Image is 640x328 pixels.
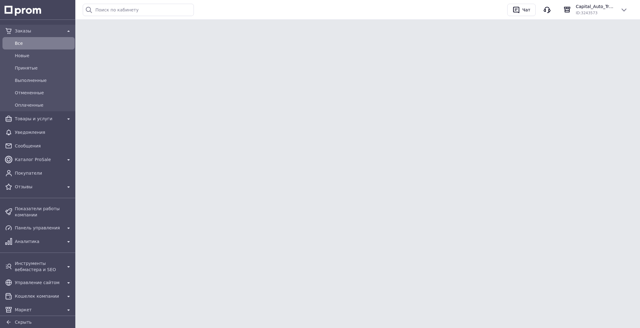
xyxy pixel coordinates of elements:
[15,260,62,273] span: Инструменты вебмастера и SEO
[15,206,72,218] span: Показатели работы компании
[15,156,62,163] span: Каталог ProSale
[15,40,72,46] span: Все
[15,238,62,245] span: Аналитика
[15,102,72,108] span: Оплаченные
[576,11,597,15] span: ID: 3243573
[15,116,62,122] span: Товары и услуги
[15,225,62,231] span: Панель управления
[507,4,536,16] button: Чат
[15,307,62,313] span: Маркет
[576,3,615,10] span: Capital_Auto_Trade
[83,4,194,16] input: Поиск по кабинету
[15,184,62,190] span: Отзывы
[15,129,72,135] span: Уведомления
[15,77,72,83] span: Выполненные
[15,53,72,59] span: Новые
[15,293,62,299] span: Кошелек компании
[15,143,72,149] span: Сообщения
[15,28,62,34] span: Заказы
[15,170,72,176] span: Покупатели
[521,5,532,15] div: Чат
[15,90,72,96] span: Отмененные
[15,65,72,71] span: Принятые
[15,320,32,325] span: Скрыть
[15,279,62,286] span: Управление сайтом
